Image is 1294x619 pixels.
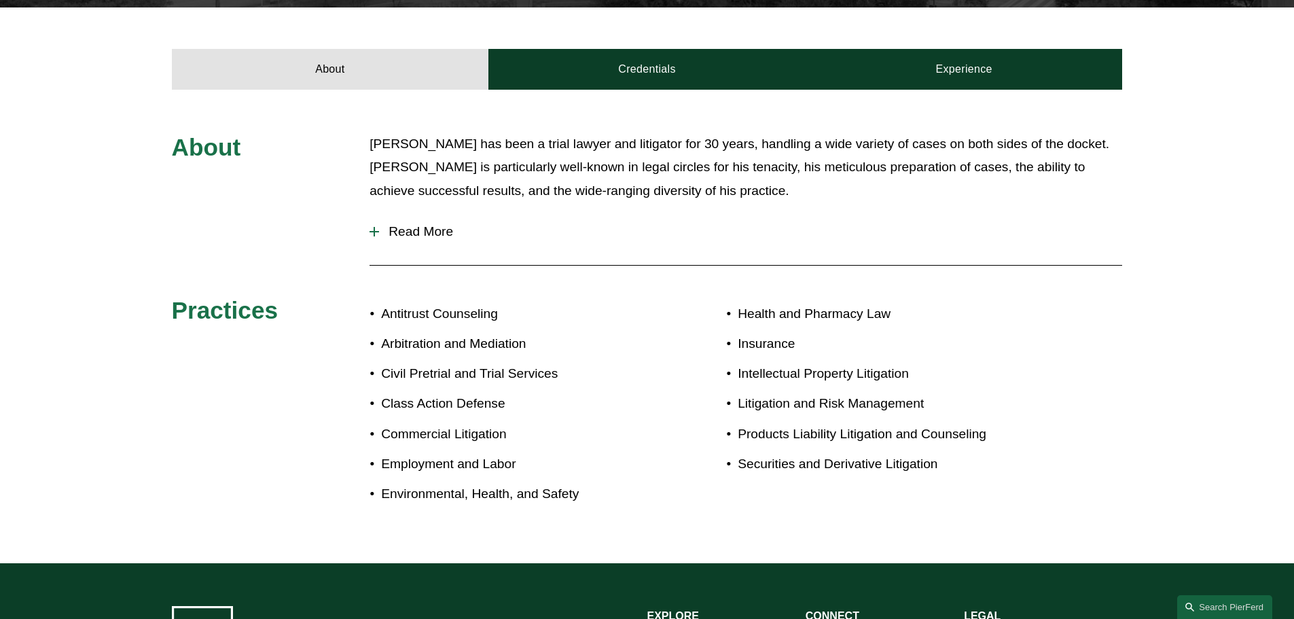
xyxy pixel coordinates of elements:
[738,302,1043,326] p: Health and Pharmacy Law
[381,482,647,506] p: Environmental, Health, and Safety
[738,453,1043,476] p: Securities and Derivative Litigation
[381,302,647,326] p: Antitrust Counseling
[381,362,647,386] p: Civil Pretrial and Trial Services
[738,392,1043,416] p: Litigation and Risk Management
[1177,595,1272,619] a: Search this site
[381,392,647,416] p: Class Action Defense
[172,297,278,323] span: Practices
[738,423,1043,446] p: Products Liability Litigation and Counseling
[738,362,1043,386] p: Intellectual Property Litigation
[172,134,241,160] span: About
[488,49,806,90] a: Credentials
[381,453,647,476] p: Employment and Labor
[370,132,1122,203] p: [PERSON_NAME] has been a trial lawyer and litigator for 30 years, handling a wide variety of case...
[738,332,1043,356] p: Insurance
[172,49,489,90] a: About
[381,423,647,446] p: Commercial Litigation
[806,49,1123,90] a: Experience
[379,224,1122,239] span: Read More
[381,332,647,356] p: Arbitration and Mediation
[370,214,1122,249] button: Read More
